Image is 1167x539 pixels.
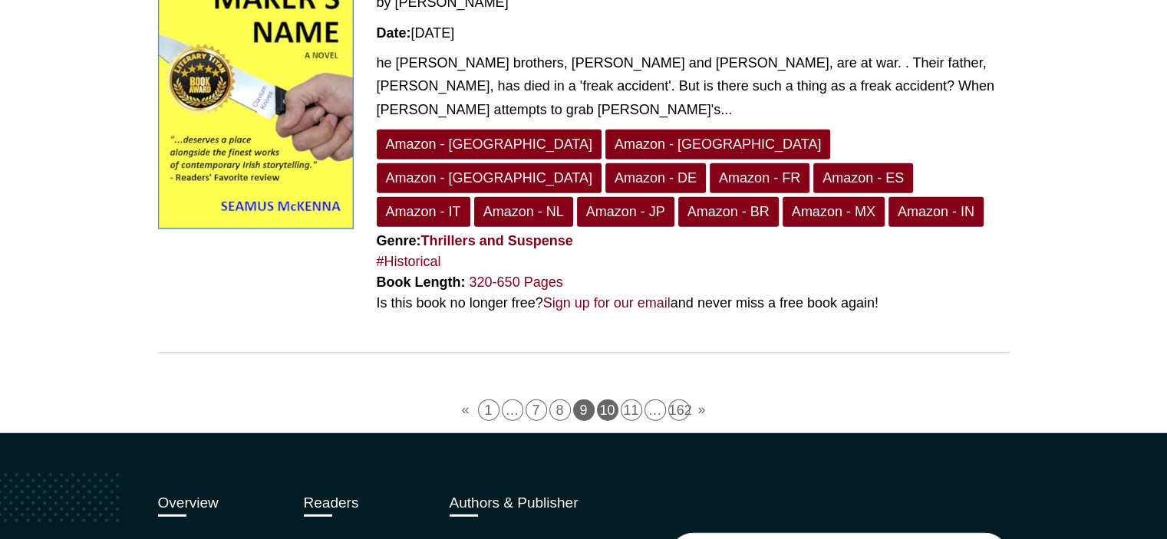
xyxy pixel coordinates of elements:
[678,197,779,227] a: Amazon - BR
[605,130,830,159] a: Amazon - [GEOGRAPHIC_DATA]
[377,51,1010,122] div: he [PERSON_NAME] brothers, [PERSON_NAME] and [PERSON_NAME], are at war. . Their father, [PERSON_N...
[377,163,602,193] a: Amazon - [GEOGRAPHIC_DATA]
[888,197,984,227] a: Amazon - IN
[783,197,885,227] a: Amazon - MX
[526,399,547,421] a: 7
[577,197,674,227] a: Amazon - JP
[813,163,913,193] a: Amazon - ES
[470,274,563,290] a: 320-650 Pages
[377,293,1010,314] div: Is this book no longer free? and never miss a free book again!
[502,399,523,421] span: …
[377,254,441,269] a: #Historical
[304,495,427,512] h3: Readers
[377,130,602,159] a: Amazon - [GEOGRAPHIC_DATA]
[377,197,470,227] a: Amazon - IT
[377,274,466,290] strong: Book Length:
[644,399,666,421] span: …
[605,163,706,193] a: Amazon - DE
[710,163,809,193] a: Amazon - FR
[377,23,1010,44] div: [DATE]
[377,233,573,248] strong: Genre:
[421,233,573,248] a: Thrillers and Suspense
[543,295,671,311] a: Sign up for our email
[573,399,595,421] span: 9
[450,495,645,512] h3: Authors & Publisher
[692,399,712,421] a: »
[455,399,475,421] a: «
[668,399,690,421] a: 162
[597,399,618,421] a: 10
[474,197,573,227] a: Amazon - NL
[621,399,642,421] a: 11
[158,495,281,512] h3: Overview
[478,399,499,421] a: 1
[549,399,571,421] a: 8
[377,25,411,41] strong: Date:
